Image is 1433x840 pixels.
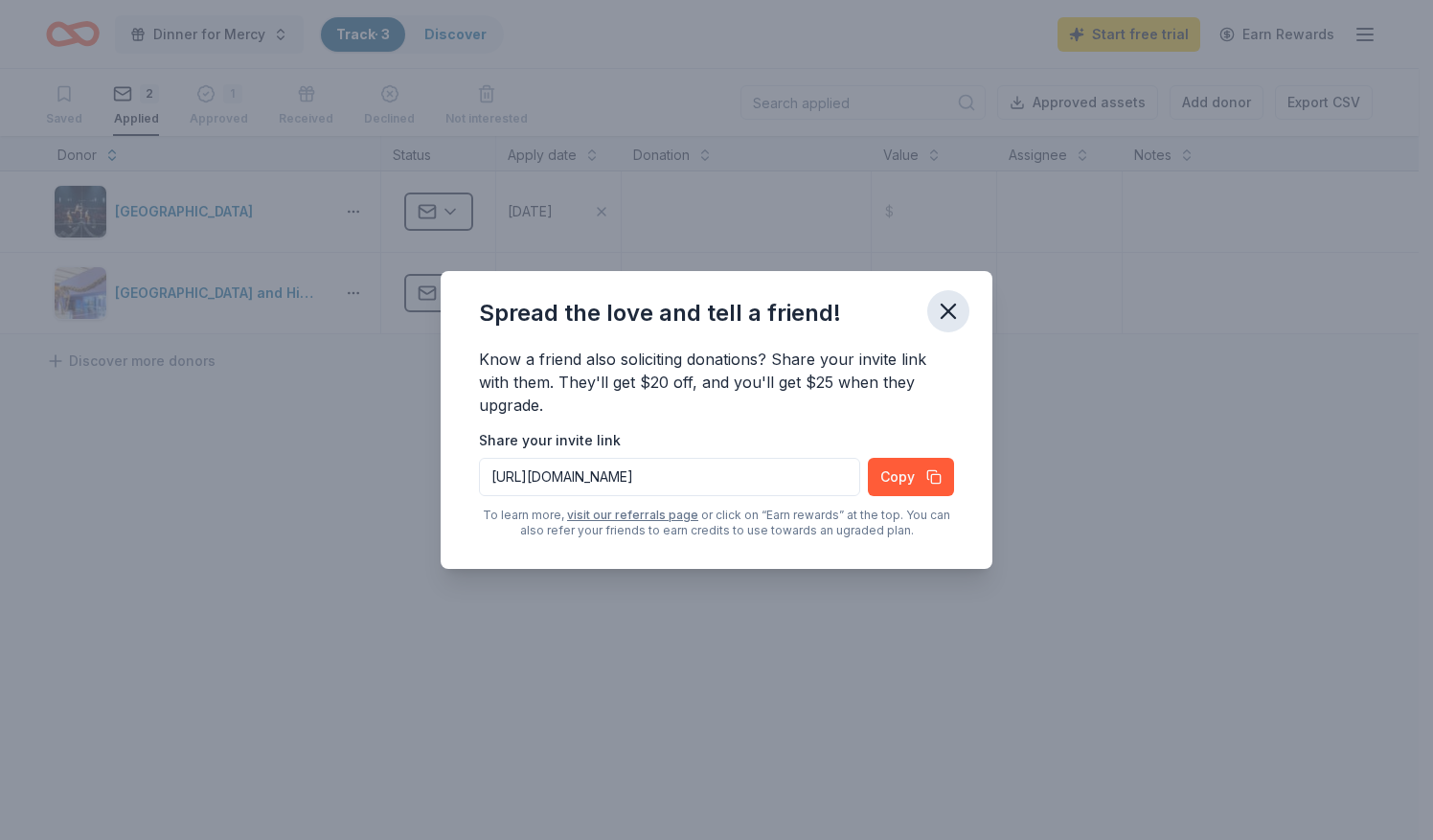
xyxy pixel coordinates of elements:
div: Know a friend also soliciting donations? Share your invite link with them. They'll get $20 off, a... [479,348,954,420]
div: To learn more, or click on “Earn rewards” at the top. You can also refer your friends to earn cre... [479,508,954,538]
button: Copy [868,458,954,496]
div: Spread the love and tell a friend! [479,298,841,329]
a: visit our referrals page [567,508,698,523]
label: Share your invite link [479,431,621,450]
